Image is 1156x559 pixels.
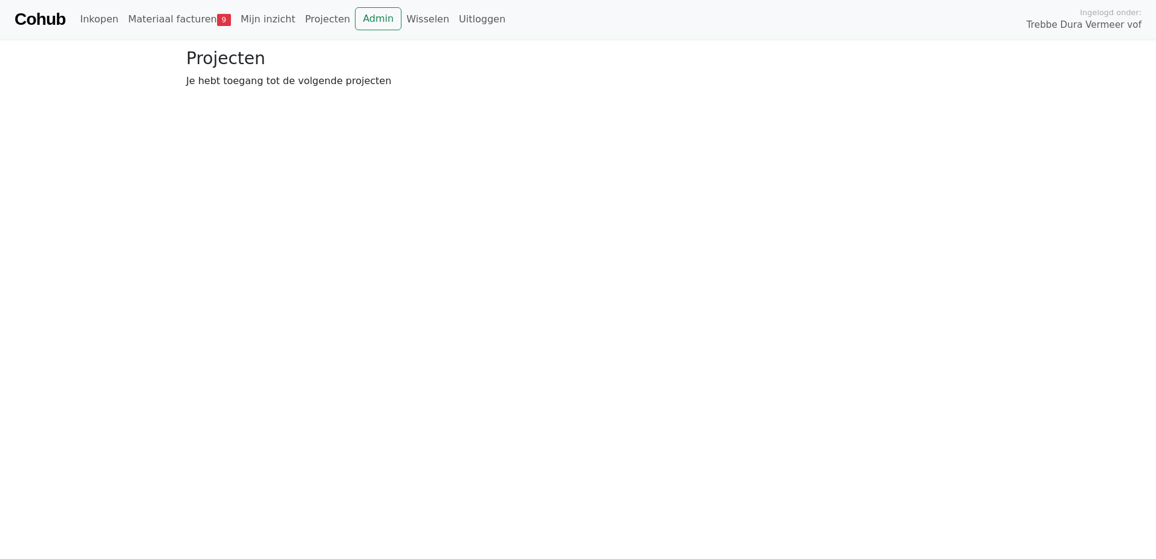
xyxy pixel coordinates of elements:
[454,7,510,31] a: Uitloggen
[75,7,123,31] a: Inkopen
[186,74,970,88] p: Je hebt toegang tot de volgende projecten
[300,7,355,31] a: Projecten
[355,7,401,30] a: Admin
[15,5,65,34] a: Cohub
[1080,7,1141,18] span: Ingelogd onder:
[401,7,454,31] a: Wisselen
[1027,18,1141,32] span: Trebbe Dura Vermeer vof
[217,14,231,26] span: 9
[186,48,970,69] h3: Projecten
[236,7,300,31] a: Mijn inzicht
[123,7,236,31] a: Materiaal facturen9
